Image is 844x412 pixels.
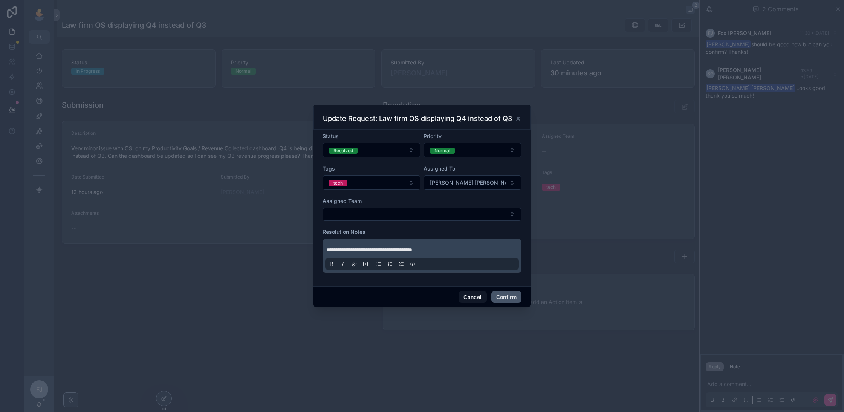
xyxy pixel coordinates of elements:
[424,175,521,190] button: Select Button
[459,291,486,303] button: Cancel
[430,179,506,186] span: [PERSON_NAME] [PERSON_NAME]
[424,133,442,139] span: Priority
[323,133,339,139] span: Status
[424,143,521,157] button: Select Button
[333,148,353,154] div: Resolved
[323,198,362,204] span: Assigned Team
[333,180,343,186] div: tech
[323,208,521,221] button: Select Button
[434,148,450,154] div: Normal
[323,143,420,157] button: Select Button
[323,175,420,190] button: Select Button
[329,179,347,186] button: Unselect TECH
[323,165,335,172] span: Tags
[491,291,521,303] button: Confirm
[323,229,365,235] span: Resolution Notes
[323,114,512,123] h3: Update Request: Law firm OS displaying Q4 instead of Q3
[424,165,455,172] span: Assigned To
